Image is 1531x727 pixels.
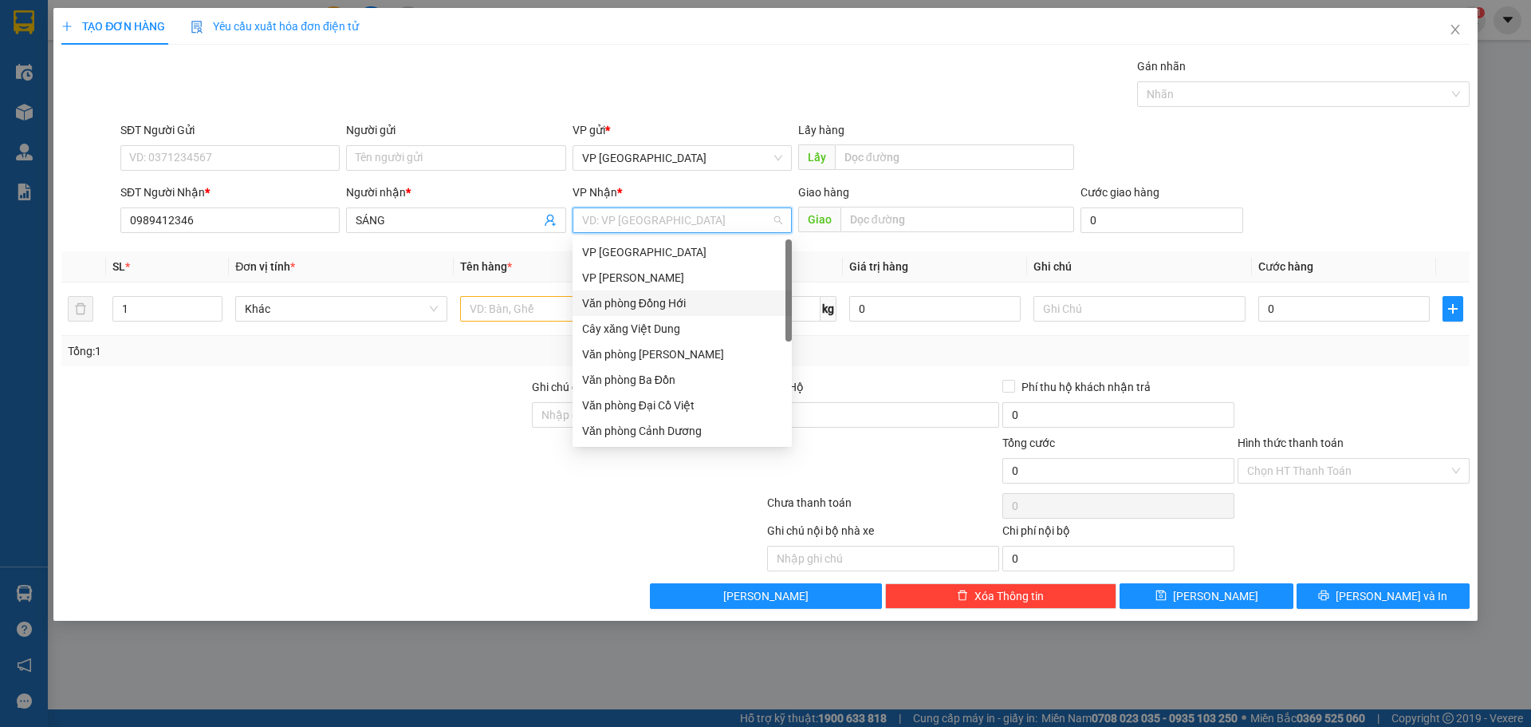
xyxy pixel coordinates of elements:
[1449,23,1462,36] span: close
[68,296,93,322] button: delete
[573,265,792,290] div: VP Quy Đạt
[582,243,782,261] div: VP [GEOGRAPHIC_DATA]
[765,494,1001,522] div: Chưa thanh toán
[767,546,999,571] input: Nhập ghi chú
[885,583,1117,609] button: deleteXóa Thông tin
[849,296,1021,322] input: 0
[582,146,782,170] span: VP Mỹ Đình
[573,290,792,316] div: Văn phòng Đồng Hới
[1027,251,1252,283] th: Ghi chú
[573,186,617,199] span: VP Nhận
[544,214,557,227] span: user-add
[1002,437,1055,449] span: Tổng cước
[1297,583,1470,609] button: printer[PERSON_NAME] và In
[61,21,73,32] span: plus
[835,144,1074,170] input: Dọc đường
[1002,522,1234,546] div: Chi phí nội bộ
[849,260,908,273] span: Giá trị hàng
[191,20,359,33] span: Yêu cầu xuất hóa đơn điện tử
[573,121,792,139] div: VP gửi
[1336,587,1447,605] span: [PERSON_NAME] và In
[61,20,165,33] span: TẠO ĐƠN HÀNG
[573,393,792,418] div: Văn phòng Đại Cồ Việt
[582,294,782,312] div: Văn phòng Đồng Hới
[532,381,620,393] label: Ghi chú đơn hàng
[798,144,835,170] span: Lấy
[1015,378,1157,396] span: Phí thu hộ khách nhận trả
[798,186,849,199] span: Giao hàng
[1442,296,1463,322] button: plus
[573,418,792,444] div: Văn phòng Cảnh Dương
[245,297,438,321] span: Khác
[1173,587,1258,605] span: [PERSON_NAME]
[582,320,782,338] div: Cây xăng Việt Dung
[650,583,882,609] button: [PERSON_NAME]
[112,260,125,273] span: SL
[723,587,809,605] span: [PERSON_NAME]
[1318,590,1329,603] span: printer
[460,296,672,322] input: VD: Bàn, Ghế
[1120,583,1293,609] button: save[PERSON_NAME]
[582,422,782,440] div: Văn phòng Cảnh Dương
[957,590,968,603] span: delete
[573,316,792,342] div: Cây xăng Việt Dung
[573,367,792,393] div: Văn phòng Ba Đồn
[191,21,203,34] img: icon
[573,342,792,367] div: Văn phòng Lệ Thủy
[346,121,565,139] div: Người gửi
[1433,8,1478,53] button: Close
[460,260,512,273] span: Tên hàng
[974,587,1044,605] span: Xóa Thông tin
[582,346,782,363] div: Văn phòng [PERSON_NAME]
[120,121,340,139] div: SĐT Người Gửi
[120,184,340,201] div: SĐT Người Nhận
[582,397,782,414] div: Văn phòng Đại Cồ Việt
[1080,207,1243,233] input: Cước giao hàng
[798,124,844,136] span: Lấy hàng
[1033,296,1246,322] input: Ghi Chú
[1443,302,1462,315] span: plus
[1080,186,1159,199] label: Cước giao hàng
[582,371,782,389] div: Văn phòng Ba Đồn
[68,342,591,360] div: Tổng: 1
[798,207,840,232] span: Giao
[1238,437,1344,449] label: Hình thức thanh toán
[1155,590,1167,603] span: save
[767,381,804,393] span: Thu Hộ
[821,296,836,322] span: kg
[235,260,295,273] span: Đơn vị tính
[573,239,792,265] div: VP Mỹ Đình
[840,207,1074,232] input: Dọc đường
[1137,60,1186,73] label: Gán nhãn
[532,402,764,428] input: Ghi chú đơn hàng
[1258,260,1313,273] span: Cước hàng
[346,184,565,201] div: Người nhận
[767,522,999,546] div: Ghi chú nội bộ nhà xe
[582,269,782,286] div: VP [PERSON_NAME]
